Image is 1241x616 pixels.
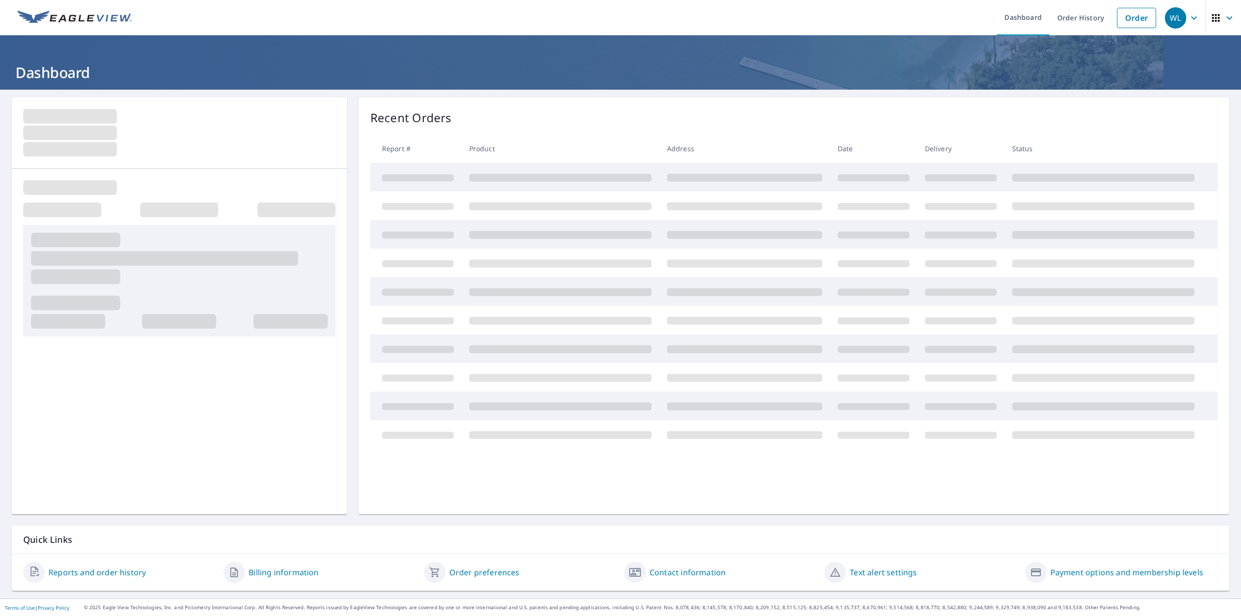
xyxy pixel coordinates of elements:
[917,134,1004,163] th: Delivery
[370,134,461,163] th: Report #
[370,109,452,126] p: Recent Orders
[1117,8,1156,28] a: Order
[38,604,69,611] a: Privacy Policy
[1165,7,1186,29] div: WL
[461,134,659,163] th: Product
[449,567,520,578] a: Order preferences
[1004,134,1202,163] th: Status
[249,567,318,578] a: Billing information
[5,604,35,611] a: Terms of Use
[12,63,1229,82] h1: Dashboard
[659,134,830,163] th: Address
[23,534,1218,546] p: Quick Links
[1050,567,1203,578] a: Payment options and membership levels
[84,604,1236,611] p: © 2025 Eagle View Technologies, Inc. and Pictometry International Corp. All Rights Reserved. Repo...
[650,567,726,578] a: Contact information
[48,567,146,578] a: Reports and order history
[17,11,132,25] img: EV Logo
[830,134,917,163] th: Date
[5,605,69,611] p: |
[850,567,917,578] a: Text alert settings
